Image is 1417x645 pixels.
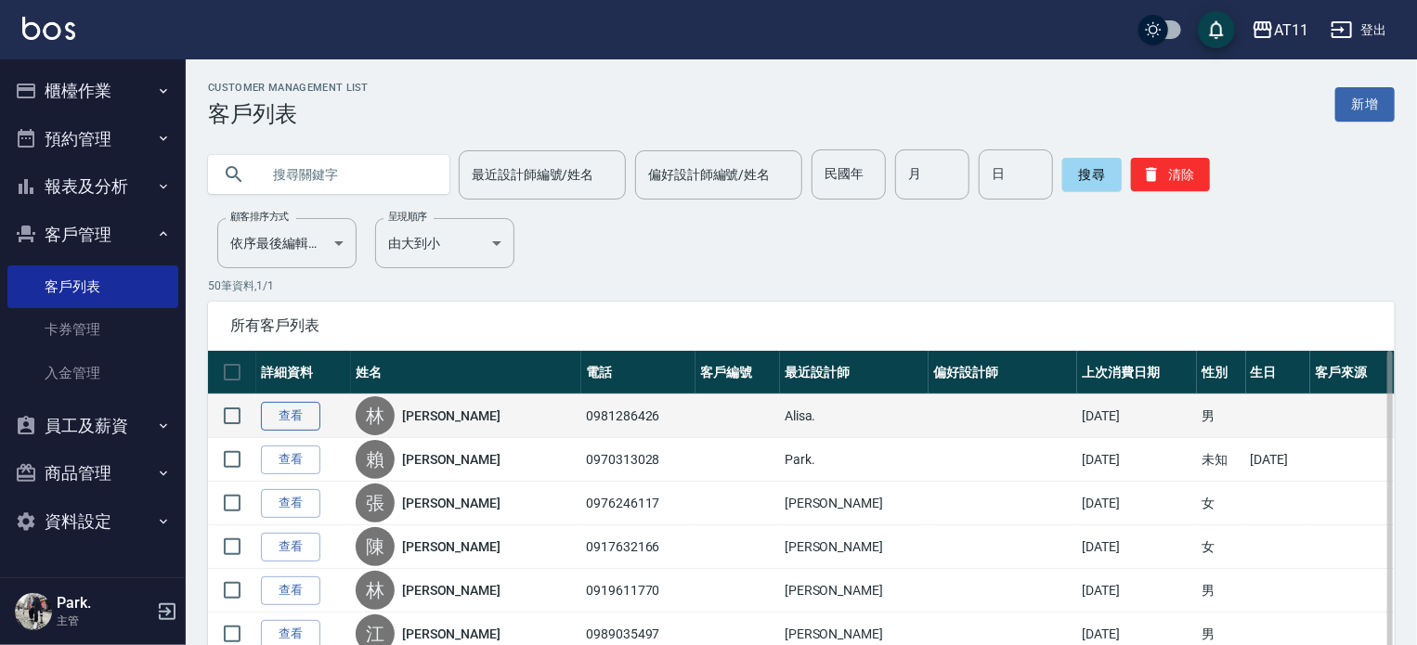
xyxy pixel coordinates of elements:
[402,625,500,643] a: [PERSON_NAME]
[256,351,351,394] th: 詳細資料
[402,450,500,469] a: [PERSON_NAME]
[1244,11,1316,49] button: AT11
[356,527,395,566] div: 陳
[1335,87,1395,122] a: 新增
[1197,394,1245,438] td: 男
[1197,569,1245,613] td: 男
[261,576,320,605] a: 查看
[7,162,178,211] button: 報表及分析
[581,351,695,394] th: 電話
[402,537,500,556] a: [PERSON_NAME]
[261,533,320,561] a: 查看
[581,569,695,613] td: 0919611770
[15,593,52,630] img: Person
[1077,351,1197,394] th: 上次消費日期
[1246,438,1311,482] td: [DATE]
[356,571,395,610] div: 林
[208,82,369,94] h2: Customer Management List
[1077,394,1197,438] td: [DATE]
[230,316,1372,335] span: 所有客戶列表
[208,101,369,127] h3: 客戶列表
[217,218,357,268] div: 依序最後編輯時間
[1131,158,1210,191] button: 清除
[780,394,929,438] td: Alisa.
[1062,158,1122,191] button: 搜尋
[351,351,581,394] th: 姓名
[1197,438,1245,482] td: 未知
[780,438,929,482] td: Park.
[402,494,500,512] a: [PERSON_NAME]
[402,406,500,425] a: [PERSON_NAME]
[57,613,151,629] p: 主管
[7,67,178,115] button: 櫃檯作業
[780,569,929,613] td: [PERSON_NAME]
[581,438,695,482] td: 0970313028
[1323,13,1395,47] button: 登出
[7,265,178,308] a: 客戶列表
[7,211,178,259] button: 客戶管理
[261,445,320,474] a: 查看
[780,482,929,525] td: [PERSON_NAME]
[581,394,695,438] td: 0981286426
[1197,351,1245,394] th: 性別
[208,277,1395,294] p: 50 筆資料, 1 / 1
[581,482,695,525] td: 0976246117
[1274,19,1308,42] div: AT11
[7,402,178,450] button: 員工及薪資
[375,218,514,268] div: 由大到小
[1310,351,1395,394] th: 客戶來源
[929,351,1077,394] th: 偏好設計師
[780,351,929,394] th: 最近設計師
[261,402,320,431] a: 查看
[1197,525,1245,569] td: 女
[581,525,695,569] td: 0917632166
[1077,569,1197,613] td: [DATE]
[356,440,395,479] div: 賴
[1077,482,1197,525] td: [DATE]
[260,149,435,200] input: 搜尋關鍵字
[57,594,151,613] h5: Park.
[356,396,395,435] div: 林
[695,351,780,394] th: 客戶編號
[356,484,395,522] div: 張
[230,210,289,224] label: 顧客排序方式
[1197,482,1245,525] td: 女
[7,352,178,394] a: 入金管理
[402,581,500,600] a: [PERSON_NAME]
[780,525,929,569] td: [PERSON_NAME]
[1246,351,1311,394] th: 生日
[7,497,178,546] button: 資料設定
[1077,438,1197,482] td: [DATE]
[1077,525,1197,569] td: [DATE]
[7,115,178,163] button: 預約管理
[7,449,178,497] button: 商品管理
[7,308,178,351] a: 卡券管理
[22,17,75,40] img: Logo
[1198,11,1235,48] button: save
[261,489,320,518] a: 查看
[388,210,427,224] label: 呈現順序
